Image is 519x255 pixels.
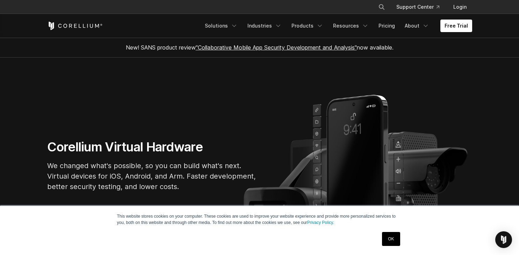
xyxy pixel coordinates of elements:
a: OK [382,232,400,246]
div: Navigation Menu [370,1,472,13]
a: Login [448,1,472,13]
a: Free Trial [440,20,472,32]
span: New! SANS product review now available. [126,44,394,51]
div: Navigation Menu [201,20,472,32]
p: We changed what's possible, so you can build what's next. Virtual devices for iOS, Android, and A... [47,160,257,192]
a: Resources [329,20,373,32]
a: "Collaborative Mobile App Security Development and Analysis" [196,44,357,51]
a: Support Center [391,1,445,13]
a: Pricing [374,20,399,32]
a: Products [287,20,327,32]
h1: Corellium Virtual Hardware [47,139,257,155]
a: About [401,20,433,32]
p: This website stores cookies on your computer. These cookies are used to improve your website expe... [117,213,402,226]
a: Industries [243,20,286,32]
div: Open Intercom Messenger [495,231,512,248]
button: Search [375,1,388,13]
a: Privacy Policy. [307,220,334,225]
a: Solutions [201,20,242,32]
a: Corellium Home [47,22,103,30]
